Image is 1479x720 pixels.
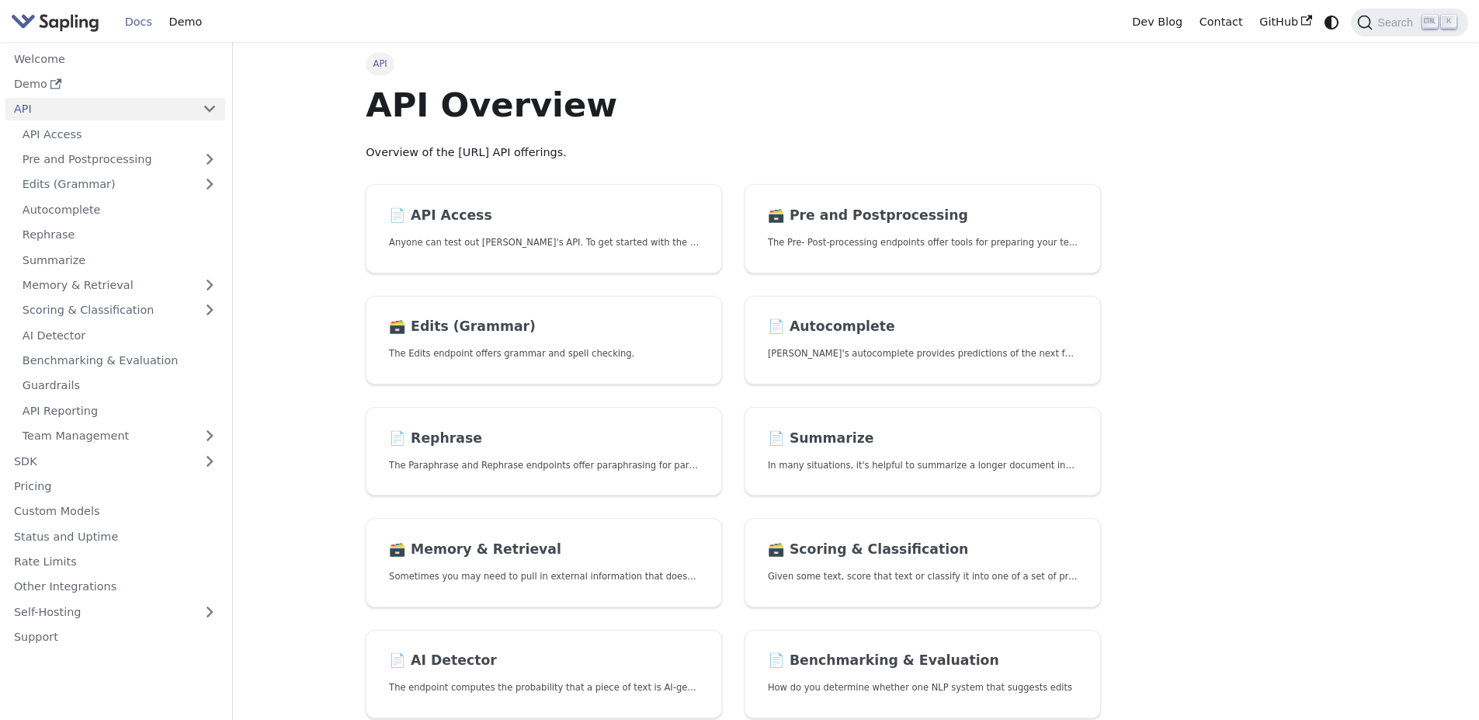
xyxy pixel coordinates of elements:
[161,10,210,34] a: Demo
[14,299,225,322] a: Scoring & Classification
[14,274,225,297] a: Memory & Retrieval
[5,576,225,598] a: Other Integrations
[5,626,225,649] a: Support
[1441,15,1456,29] kbd: K
[768,569,1078,584] p: Given some text, score that text or classify it into one of a set of pre-specified categories.
[194,98,225,120] button: Collapse sidebar category 'API'
[745,407,1101,496] a: 📄️ SummarizeIn many situations, it's helpful to summarize a longer document into a shorter, more ...
[5,475,225,498] a: Pricing
[389,652,699,670] h2: AI Detector
[768,207,1078,224] h2: Pre and Postprocessing
[389,318,699,336] h2: Edits (Grammar)
[768,652,1078,670] h2: Benchmarking & Evaluation
[5,73,225,96] a: Demo
[768,430,1078,447] h2: Summarize
[768,318,1078,336] h2: Autocomplete
[745,518,1101,607] a: 🗃️ Scoring & ClassificationGiven some text, score that text or classify it into one of a set of p...
[5,600,225,623] a: Self-Hosting
[389,207,699,224] h2: API Access
[389,569,699,584] p: Sometimes you may need to pull in external information that doesn't fit in the context size of an...
[11,11,105,33] a: Sapling.ai
[14,324,225,346] a: AI Detector
[14,173,225,196] a: Edits (Grammar)
[768,680,1078,695] p: How do you determine whether one NLP system that suggests edits
[768,541,1078,558] h2: Scoring & Classification
[389,458,699,473] p: The Paraphrase and Rephrase endpoints offer paraphrasing for particular styles.
[14,374,225,397] a: Guardrails
[5,450,194,472] a: SDK
[768,346,1078,361] p: Sapling's autocomplete provides predictions of the next few characters or words
[389,235,699,250] p: Anyone can test out Sapling's API. To get started with the API, simply:
[11,11,99,33] img: Sapling.ai
[5,47,225,70] a: Welcome
[1351,9,1467,37] button: Search (Ctrl+K)
[366,407,722,496] a: 📄️ RephraseThe Paraphrase and Rephrase endpoints offer paraphrasing for particular styles.
[366,53,1101,75] nav: Breadcrumbs
[1373,16,1422,29] span: Search
[14,123,225,145] a: API Access
[768,235,1078,250] p: The Pre- Post-processing endpoints offer tools for preparing your text data for ingestation as we...
[14,224,225,246] a: Rephrase
[5,525,225,548] a: Status and Uptime
[1321,11,1343,33] button: Switch between dark and light mode (currently system mode)
[14,425,225,447] a: Team Management
[366,630,722,719] a: 📄️ AI DetectorThe endpoint computes the probability that a piece of text is AI-generated,
[116,10,161,34] a: Docs
[366,144,1101,162] p: Overview of the [URL] API offerings.
[14,148,225,171] a: Pre and Postprocessing
[389,541,699,558] h2: Memory & Retrieval
[14,399,225,422] a: API Reporting
[768,458,1078,473] p: In many situations, it's helpful to summarize a longer document into a shorter, more easily diges...
[389,430,699,447] h2: Rephrase
[14,249,225,271] a: Summarize
[745,184,1101,273] a: 🗃️ Pre and PostprocessingThe Pre- Post-processing endpoints offer tools for preparing your text d...
[389,346,699,361] p: The Edits endpoint offers grammar and spell checking.
[5,551,225,573] a: Rate Limits
[1251,10,1320,34] a: GitHub
[194,450,225,472] button: Expand sidebar category 'SDK'
[1123,10,1190,34] a: Dev Blog
[389,680,699,695] p: The endpoint computes the probability that a piece of text is AI-generated,
[366,184,722,273] a: 📄️ API AccessAnyone can test out [PERSON_NAME]'s API. To get started with the API, simply:
[1191,10,1252,34] a: Contact
[366,53,394,75] span: API
[14,350,225,372] a: Benchmarking & Evaluation
[5,500,225,523] a: Custom Models
[745,296,1101,385] a: 📄️ Autocomplete[PERSON_NAME]'s autocomplete provides predictions of the next few characters or words
[745,630,1101,719] a: 📄️ Benchmarking & EvaluationHow do you determine whether one NLP system that suggests edits
[366,84,1101,126] h1: API Overview
[366,296,722,385] a: 🗃️ Edits (Grammar)The Edits endpoint offers grammar and spell checking.
[5,98,194,120] a: API
[366,518,722,607] a: 🗃️ Memory & RetrievalSometimes you may need to pull in external information that doesn't fit in t...
[14,198,225,221] a: Autocomplete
